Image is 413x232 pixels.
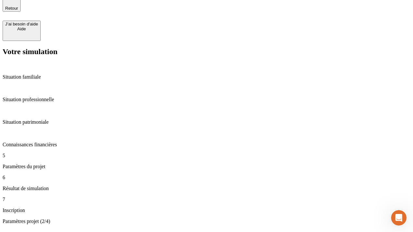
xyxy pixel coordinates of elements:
[3,142,410,148] p: Connaissances financières
[391,210,407,226] iframe: Intercom live chat
[3,164,410,169] p: Paramètres du projet
[3,119,410,125] p: Situation patrimoniale
[3,74,410,80] p: Situation familiale
[3,47,410,56] h2: Votre simulation
[3,153,410,159] p: 5
[3,218,410,224] p: Paramètres projet (2/4)
[5,6,18,11] span: Retour
[3,21,41,41] button: J’ai besoin d'aideAide
[5,26,38,31] div: Aide
[5,22,38,26] div: J’ai besoin d'aide
[3,186,410,191] p: Résultat de simulation
[3,97,410,102] p: Situation professionnelle
[3,208,410,213] p: Inscription
[3,197,410,202] p: 7
[3,175,410,180] p: 6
